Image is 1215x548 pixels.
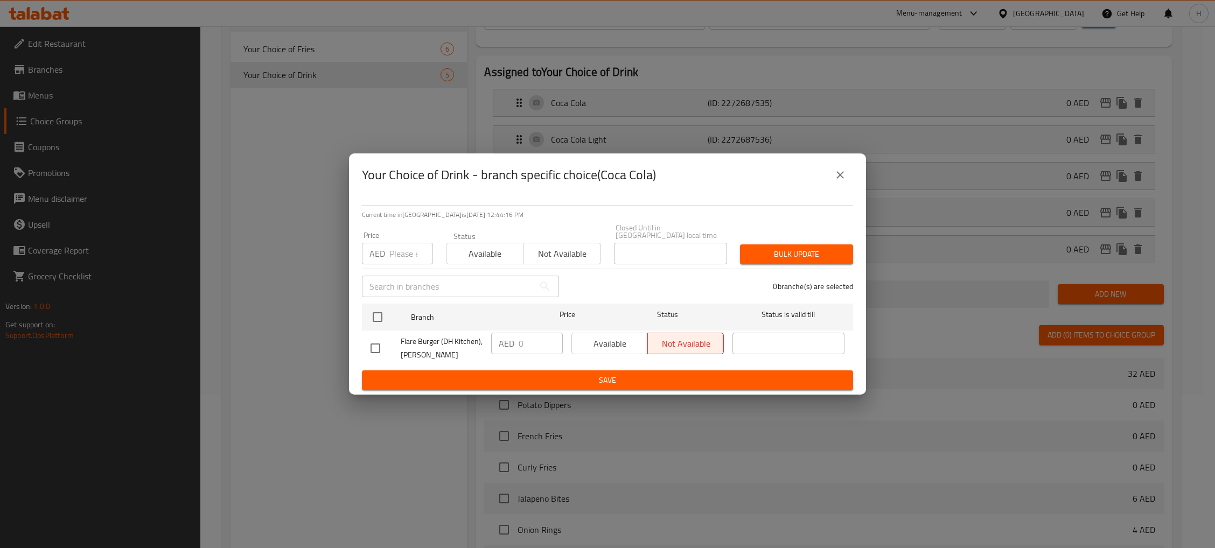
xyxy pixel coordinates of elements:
[362,370,853,390] button: Save
[732,308,844,321] span: Status is valid till
[532,308,603,321] span: Price
[612,308,724,321] span: Status
[749,248,844,261] span: Bulk update
[499,337,514,350] p: AED
[401,335,483,362] span: Flare Burger (DH Kitchen), [PERSON_NAME]
[362,276,534,297] input: Search in branches
[827,162,853,188] button: close
[389,243,433,264] input: Please enter price
[362,210,853,220] p: Current time in [GEOGRAPHIC_DATA] is [DATE] 12:44:16 PM
[773,281,853,292] p: 0 branche(s) are selected
[362,166,656,184] h2: Your Choice of Drink - branch specific choice(Coca Cola)
[371,374,844,387] span: Save
[528,246,596,262] span: Not available
[523,243,600,264] button: Not available
[446,243,523,264] button: Available
[740,244,853,264] button: Bulk update
[411,311,523,324] span: Branch
[369,247,385,260] p: AED
[519,333,563,354] input: Please enter price
[451,246,519,262] span: Available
